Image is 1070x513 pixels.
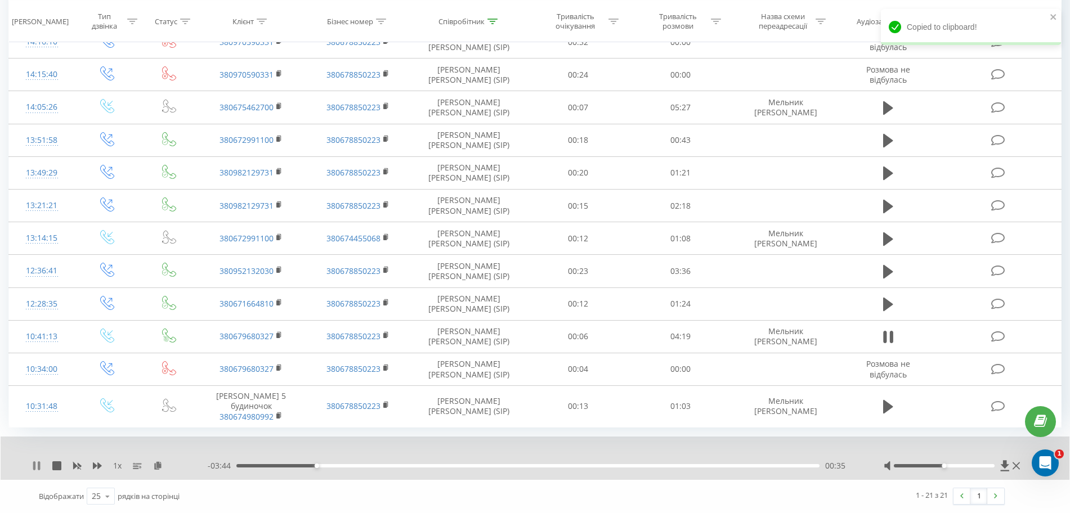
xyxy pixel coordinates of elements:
[326,265,380,276] a: 380678850223
[411,287,526,320] td: [PERSON_NAME] [PERSON_NAME] (SIP)
[315,463,319,468] div: Accessibility label
[220,167,274,178] a: 380982129731
[411,255,526,287] td: [PERSON_NAME] [PERSON_NAME] (SIP)
[732,320,839,353] td: Мельник [PERSON_NAME]
[20,195,63,217] div: 13:21:21
[84,12,124,31] div: Тип дзвінка
[825,460,845,471] span: 00:35
[629,353,732,385] td: 00:00
[92,490,101,502] div: 25
[629,222,732,255] td: 01:08
[326,37,380,47] a: 380678850223
[220,69,274,80] a: 380970590331
[326,200,380,211] a: 380678850223
[326,298,380,309] a: 380678850223
[220,233,274,244] a: 380672991100
[411,386,526,427] td: [PERSON_NAME] [PERSON_NAME] (SIP)
[527,320,630,353] td: 00:06
[411,91,526,124] td: [PERSON_NAME] [PERSON_NAME] (SIP)
[648,12,708,31] div: Тривалість розмови
[753,12,813,31] div: Назва схеми переадресації
[411,156,526,189] td: [PERSON_NAME] [PERSON_NAME] (SIP)
[39,491,84,501] span: Відображати
[220,102,274,112] a: 380675462700
[527,190,630,222] td: 00:15
[527,386,630,427] td: 00:13
[326,233,380,244] a: 380674455068
[629,91,732,124] td: 05:27
[220,134,274,145] a: 380672991100
[1050,12,1058,23] button: close
[326,102,380,112] a: 380678850223
[327,16,373,26] div: Бізнес номер
[970,488,987,504] a: 1
[208,460,236,471] span: - 03:44
[20,96,63,118] div: 14:05:26
[411,124,526,156] td: [PERSON_NAME] [PERSON_NAME] (SIP)
[198,386,305,427] td: [PERSON_NAME] 5 будиночок
[20,64,63,85] div: 14:15:40
[942,463,947,468] div: Accessibility label
[866,64,910,85] span: Розмова не відбулась
[527,353,630,385] td: 00:04
[411,222,526,255] td: [PERSON_NAME] [PERSON_NAME] (SIP)
[732,222,839,255] td: Мельник [PERSON_NAME]
[411,353,526,385] td: [PERSON_NAME] [PERSON_NAME] (SIP)
[527,255,630,287] td: 00:23
[232,16,254,26] div: Клієнт
[629,287,732,320] td: 01:24
[326,69,380,80] a: 380678850223
[545,12,606,31] div: Тривалість очікування
[326,134,380,145] a: 380678850223
[326,331,380,341] a: 380678850223
[326,400,380,411] a: 380678850223
[220,331,274,341] a: 380679680327
[732,386,839,427] td: Мельник [PERSON_NAME]
[527,222,630,255] td: 00:12
[20,162,63,184] div: 13:49:29
[12,16,69,26] div: [PERSON_NAME]
[1055,449,1064,458] span: 1
[527,91,630,124] td: 00:07
[629,58,732,91] td: 00:00
[326,167,380,178] a: 380678850223
[220,37,274,47] a: 380970590331
[220,265,274,276] a: 380952132030
[527,124,630,156] td: 00:18
[20,227,63,249] div: 13:14:15
[629,124,732,156] td: 00:43
[527,156,630,189] td: 00:20
[916,489,948,501] div: 1 - 21 з 21
[881,9,1061,45] div: Copied to clipboard!
[20,326,63,348] div: 10:41:13
[411,58,526,91] td: [PERSON_NAME] [PERSON_NAME] (SIP)
[20,129,63,151] div: 13:51:58
[732,91,839,124] td: Мельник [PERSON_NAME]
[220,363,274,374] a: 380679680327
[1032,449,1059,476] iframe: Intercom live chat
[20,260,63,282] div: 12:36:41
[629,156,732,189] td: 01:21
[527,287,630,320] td: 00:12
[866,358,910,379] span: Розмова не відбулась
[438,16,485,26] div: Співробітник
[411,320,526,353] td: [PERSON_NAME] [PERSON_NAME] (SIP)
[629,255,732,287] td: 03:36
[20,358,63,380] div: 10:34:00
[220,200,274,211] a: 380982129731
[411,190,526,222] td: [PERSON_NAME] [PERSON_NAME] (SIP)
[155,16,177,26] div: Статус
[220,411,274,422] a: 380674980992
[629,386,732,427] td: 01:03
[629,320,732,353] td: 04:19
[527,58,630,91] td: 00:24
[857,16,928,26] div: Аудіозапис розмови
[20,395,63,417] div: 10:31:48
[113,460,122,471] span: 1 x
[20,293,63,315] div: 12:28:35
[220,298,274,309] a: 380671664810
[629,190,732,222] td: 02:18
[326,363,380,374] a: 380678850223
[118,491,180,501] span: рядків на сторінці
